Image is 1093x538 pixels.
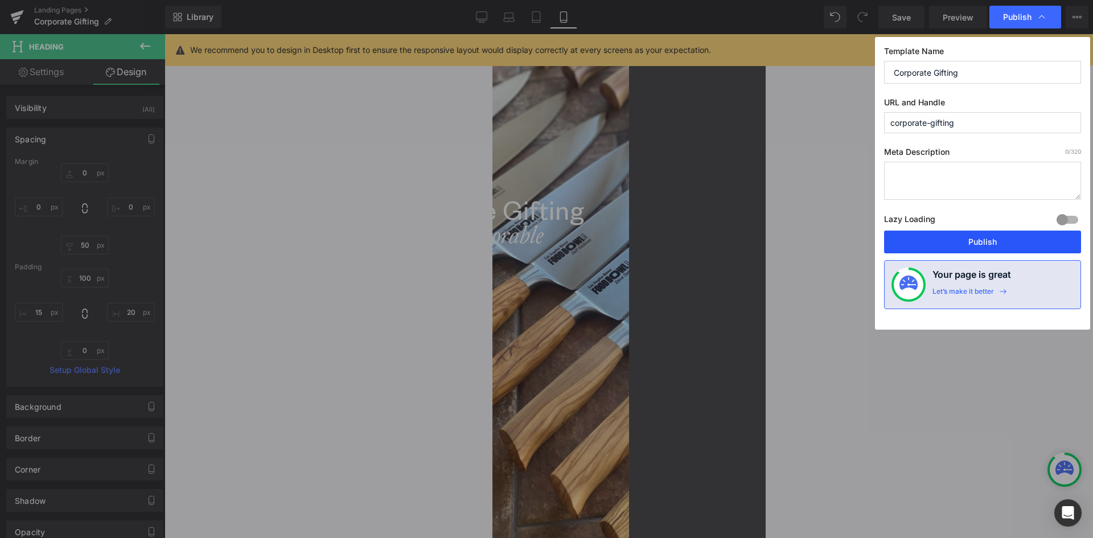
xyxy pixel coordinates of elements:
[1003,12,1032,22] span: Publish
[1065,148,1081,155] span: /320
[1065,148,1069,155] span: 0
[884,147,1081,162] label: Meta Description
[884,46,1081,61] label: Template Name
[899,276,918,294] img: onboarding-status.svg
[884,97,1081,112] label: URL and Handle
[884,231,1081,253] button: Publish
[932,268,1011,287] h4: Your page is great
[884,212,935,231] label: Lazy Loading
[932,287,994,302] div: Let’s make it better
[1054,499,1082,527] div: Open Intercom Messenger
